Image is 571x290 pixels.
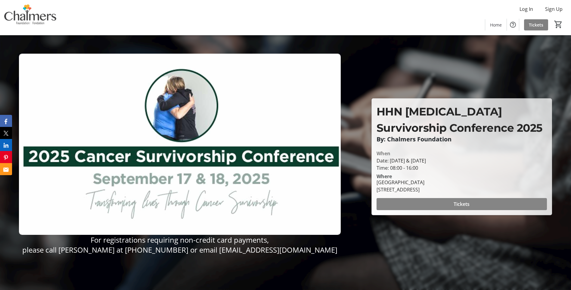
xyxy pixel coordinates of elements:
[377,174,392,179] div: Where
[377,186,424,193] div: [STREET_ADDRESS]
[515,4,538,14] button: Log In
[454,200,470,208] span: Tickets
[377,150,390,157] div: When
[4,2,57,33] img: Chalmers Foundation's Logo
[529,22,543,28] span: Tickets
[540,4,567,14] button: Sign Up
[485,19,507,30] a: Home
[490,22,502,28] span: Home
[520,5,533,13] span: Log In
[524,19,548,30] a: Tickets
[545,5,563,13] span: Sign Up
[22,245,337,255] span: please call [PERSON_NAME] at [PHONE_NUMBER] or email [EMAIL_ADDRESS][DOMAIN_NAME]
[377,179,424,186] div: [GEOGRAPHIC_DATA]
[377,136,547,143] p: By: Chalmers Foundation
[377,198,547,210] button: Tickets
[377,105,542,134] span: HHN [MEDICAL_DATA] Survivorship Conference 2025
[91,235,269,245] span: For registrations requiring non-credit card payments,
[377,157,547,172] div: Date: [DATE] & [DATE] Time: 08:00 - 16:00
[19,54,341,235] img: Campaign CTA Media Photo
[553,19,564,30] button: Cart
[507,19,519,31] button: Help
